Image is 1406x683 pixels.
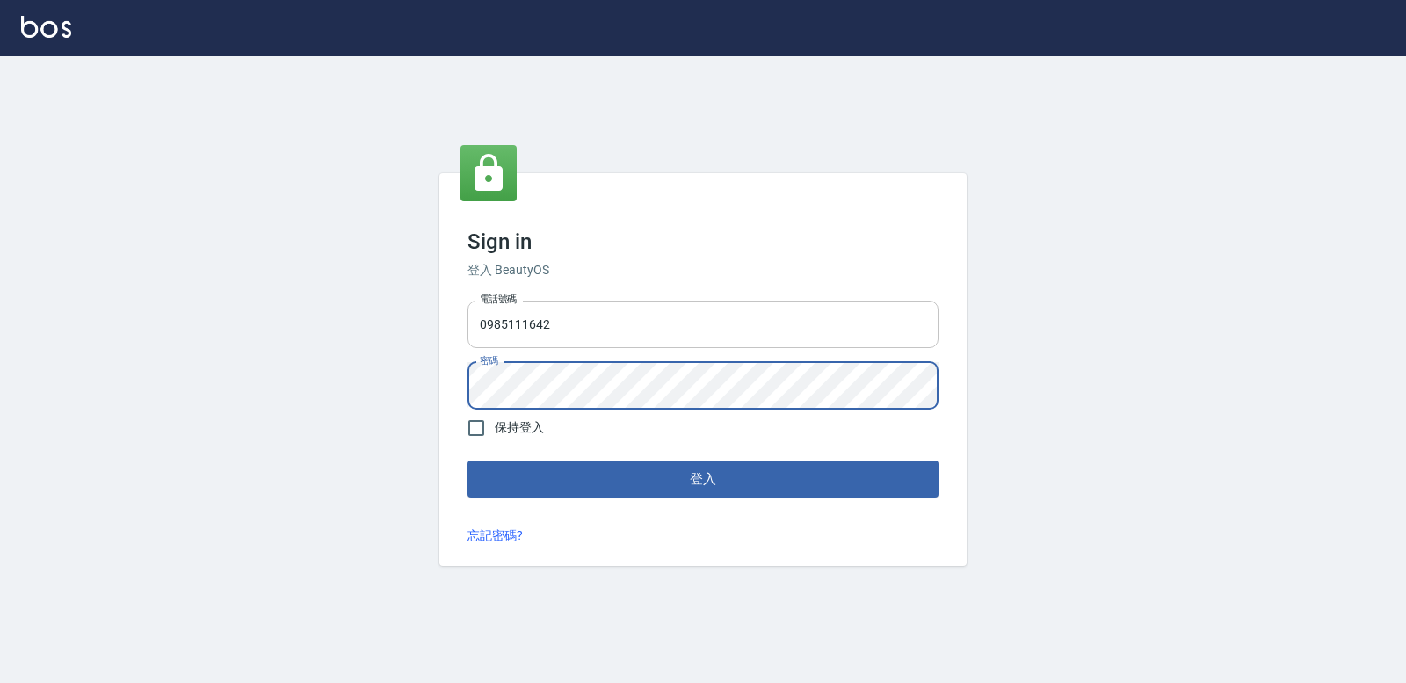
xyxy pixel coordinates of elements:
h3: Sign in [467,229,939,254]
img: Logo [21,16,71,38]
a: 忘記密碼? [467,527,523,545]
label: 密碼 [480,354,498,367]
h6: 登入 BeautyOS [467,261,939,280]
label: 電話號碼 [480,293,517,306]
span: 保持登入 [495,418,544,437]
button: 登入 [467,461,939,498]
